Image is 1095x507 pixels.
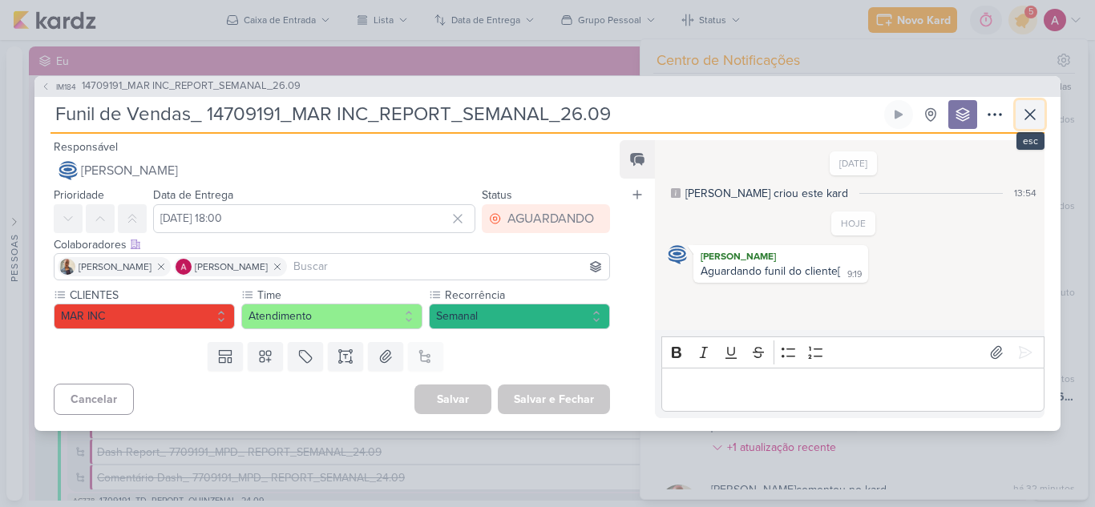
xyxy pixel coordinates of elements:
[54,156,610,185] button: [PERSON_NAME]
[54,236,610,253] div: Colaboradores
[51,100,881,129] input: Kard Sem Título
[1014,186,1036,200] div: 13:54
[443,287,610,304] label: Recorrência
[59,161,78,180] img: Caroline Traven De Andrade
[81,161,178,180] span: [PERSON_NAME]
[54,188,104,202] label: Prioridade
[701,264,840,278] div: Aguardando funil do cliente[
[68,287,235,304] label: CLIENTES
[429,304,610,329] button: Semanal
[697,248,865,264] div: [PERSON_NAME]
[59,259,75,275] img: Iara Santos
[668,245,687,264] img: Caroline Traven De Andrade
[54,140,118,154] label: Responsável
[241,304,422,329] button: Atendimento
[195,260,268,274] span: [PERSON_NAME]
[54,81,79,93] span: IM184
[661,336,1044,368] div: Editor toolbar
[685,185,848,202] div: [PERSON_NAME] criou este kard
[79,260,152,274] span: [PERSON_NAME]
[892,108,905,121] div: Ligar relógio
[1016,132,1044,150] div: esc
[153,188,233,202] label: Data de Entrega
[153,204,475,233] input: Select a date
[482,204,610,233] button: AGUARDANDO
[82,78,301,95] span: 14709191_MAR INC_REPORT_SEMANAL_26.09
[256,287,422,304] label: Time
[54,304,235,329] button: MAR INC
[176,259,192,275] img: Alessandra Gomes
[661,368,1044,412] div: Editor editing area: main
[507,209,594,228] div: AGUARDANDO
[41,78,301,95] button: IM184 14709191_MAR INC_REPORT_SEMANAL_26.09
[482,188,512,202] label: Status
[847,268,862,281] div: 9:19
[290,257,606,276] input: Buscar
[54,384,134,415] button: Cancelar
